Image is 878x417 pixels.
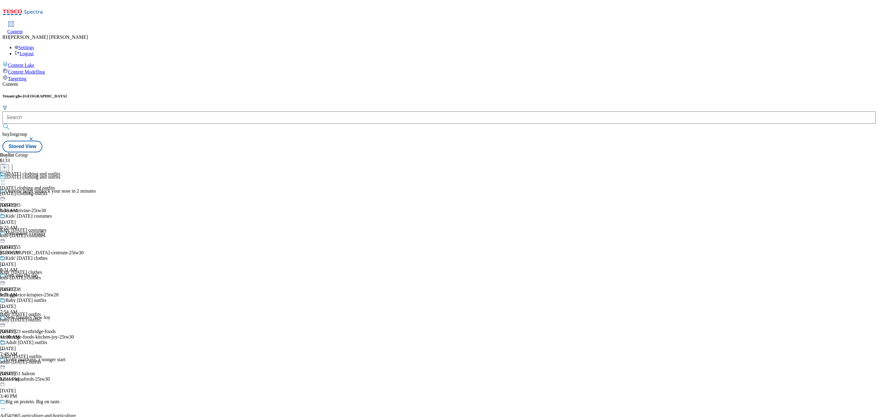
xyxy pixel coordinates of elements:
[8,69,45,74] span: Content Modelling
[2,68,876,75] a: Content Modelling
[2,132,27,137] span: buylistgroup
[8,63,34,68] span: Content Lake
[7,29,23,34] span: Content
[9,34,88,40] span: [PERSON_NAME] [PERSON_NAME]
[15,51,34,56] a: Logout
[7,22,23,34] a: Content
[5,340,47,345] div: Adult [DATE] outfits
[2,94,876,99] h5: Tenant:
[5,213,52,219] div: Kids' [DATE] costumes
[2,82,876,87] div: Content
[2,111,876,124] input: Search
[2,34,9,40] span: RH
[15,45,34,50] a: Settings
[16,94,67,98] span: ghs-[GEOGRAPHIC_DATA]
[2,61,876,68] a: Content Lake
[5,298,46,303] div: Baby [DATE] outfits
[5,171,60,177] div: [DATE] clothing and outfits
[8,76,27,81] span: Targeting
[5,174,60,180] div: [DATE] clothing and outfits
[5,357,66,362] div: Every purchase, a stonger start
[2,141,42,152] button: Stored View
[5,256,48,261] div: Kids' [DATE] clothes
[2,75,876,82] a: Targeting
[5,399,61,404] div: Big on protein. Big on taste.
[2,105,7,110] svg: Search Filters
